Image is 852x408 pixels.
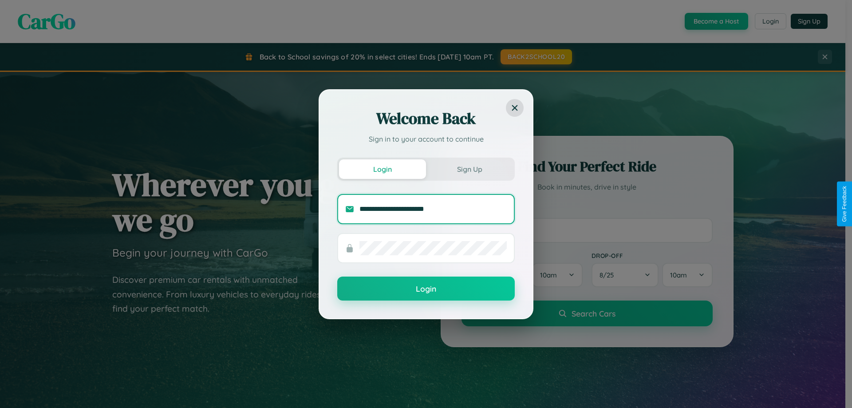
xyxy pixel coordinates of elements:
[337,277,515,301] button: Login
[337,108,515,129] h2: Welcome Back
[337,134,515,144] p: Sign in to your account to continue
[339,159,426,179] button: Login
[841,186,848,222] div: Give Feedback
[426,159,513,179] button: Sign Up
